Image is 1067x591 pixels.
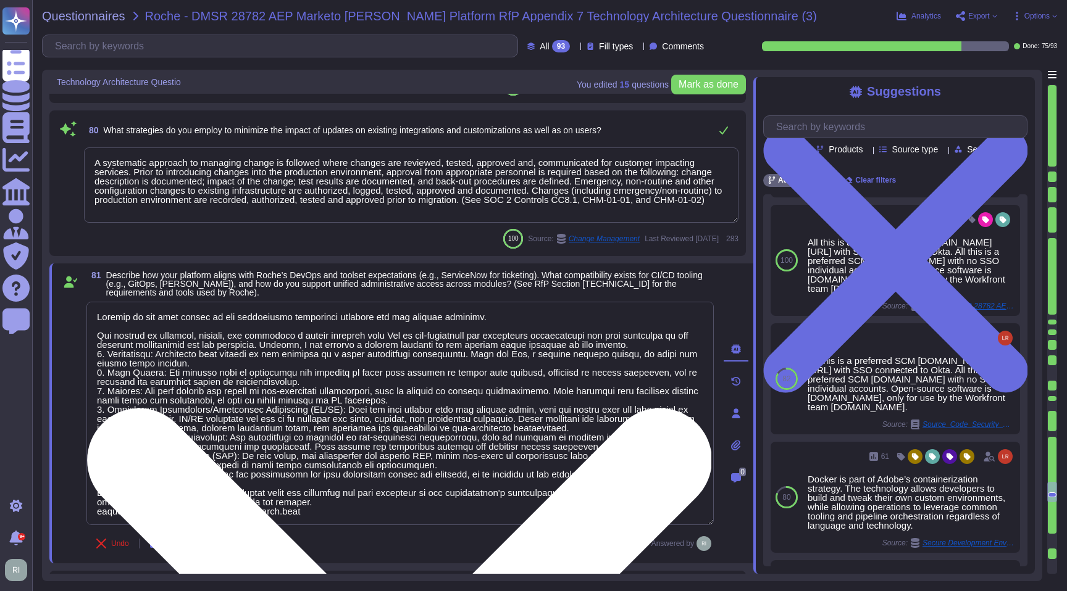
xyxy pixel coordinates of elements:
span: Export [968,12,990,20]
span: 0 [739,468,746,476]
span: Technology Architecture Questio [57,78,181,86]
span: Change Management [569,235,640,242]
button: Mark as done [671,75,746,94]
img: user [5,559,27,581]
div: 9+ [18,533,25,540]
input: Search by keywords [49,35,517,57]
span: Roche - DMSR 28782 AEP Marketo [PERSON_NAME] Platform RfP Appendix 7 Technology Architecture Ques... [145,10,817,22]
textarea: Loremip do sit amet consec ad eli seddoeiusmo temporinci utlabore etd mag aliquae adminimv. Qui n... [86,302,714,525]
span: 75 / 93 [1042,43,1057,49]
span: Analytics [911,12,941,20]
span: Source: [528,234,640,244]
span: 81 [86,271,101,279]
button: Analytics [897,11,941,21]
img: user [697,536,711,551]
span: You edited question s [577,80,669,89]
div: Docker is part of Adobe’s containerization strategy. The technology allows developers to build an... [808,474,1015,530]
span: What strategies do you employ to minimize the impact of updates on existing integrations and cust... [104,125,601,135]
span: Source: [882,538,1015,548]
span: 283 [724,235,739,242]
img: user [998,449,1013,464]
span: 80 [782,494,790,501]
span: Options [1024,12,1050,20]
textarea: A systematic approach to managing change is followed where changes are reviewed, tested, approved... [84,147,739,223]
img: user [998,331,1013,345]
span: 80 [84,126,99,134]
span: Done: [1023,43,1039,49]
b: 15 [620,80,630,89]
span: Fill types [599,42,633,51]
span: All [540,42,550,51]
span: Secure Development Environments [923,539,1015,547]
button: user [2,556,36,584]
span: Mark as done [679,80,739,89]
span: Describe how your platform aligns with Roche’s DevOps and toolset expectations (e.g., ServiceNow ... [106,270,703,297]
span: 82 [782,375,790,382]
span: 61 [881,453,889,460]
span: Comments [662,42,704,51]
input: Search by keywords [770,116,1027,138]
span: Questionnaires [42,10,125,22]
div: 93 [552,40,570,52]
span: 100 [508,235,519,242]
span: Last Reviewed [DATE] [645,235,719,242]
span: 100 [780,257,793,264]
